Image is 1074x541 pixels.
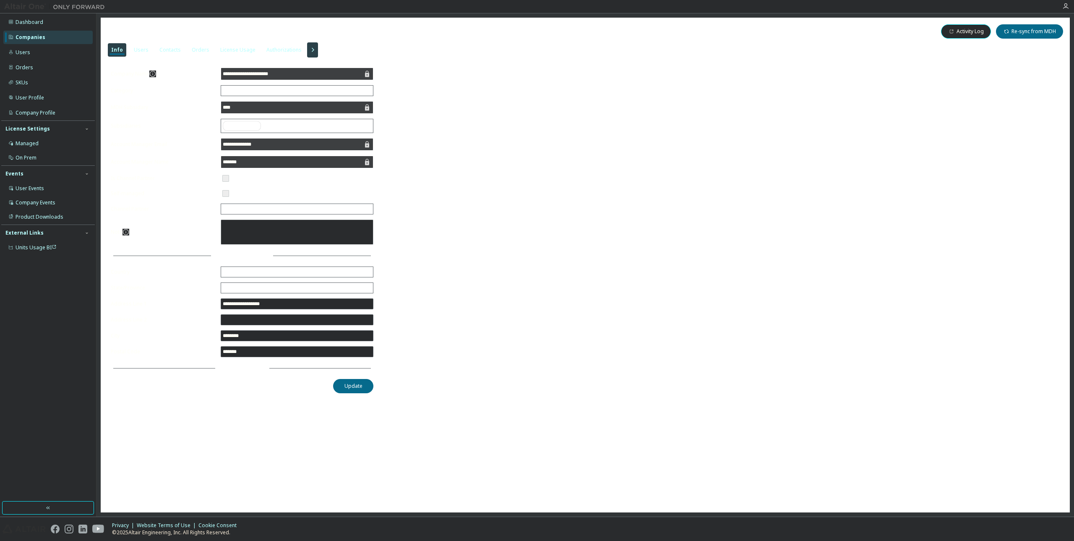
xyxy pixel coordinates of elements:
div: SKUs [16,79,28,86]
div: Events [5,170,23,177]
div: External Links [5,230,44,236]
div: License Settings [5,125,50,132]
img: altair_logo.svg [3,525,46,533]
img: Altair One [4,3,109,11]
span: More Details [220,364,258,371]
div: Dashboard [16,19,43,26]
div: Users [134,47,149,53]
label: State/Province [111,285,216,291]
div: Website Terms of Use [137,522,198,529]
div: Managed [16,140,39,147]
div: Company Events [16,199,55,206]
div: Orders [192,47,209,53]
p: © 2025 Altair Engineering, Inc. All Rights Reserved. [112,529,242,536]
div: Product Downloads [16,214,63,220]
button: information [123,229,129,235]
div: User Events [16,185,44,192]
label: Company Name [111,71,216,77]
label: Address Line 1 [111,301,216,307]
div: <No Partner> [223,206,255,212]
div: Users [16,49,30,56]
button: Activity Log [941,24,991,39]
div: [GEOGRAPHIC_DATA] [222,283,274,293]
button: Re-sync from MDH [996,24,1063,39]
span: PreCon Precast Limited - 87900 [106,26,233,37]
label: Self-managed [111,190,216,197]
div: Company Profile [16,110,55,116]
div: Contacts [159,47,181,53]
label: Note [111,228,123,235]
div: Privacy [112,522,137,529]
label: Account Manager Name [111,159,216,165]
label: Country [111,269,216,275]
label: City [111,332,216,339]
label: Subsidiaries [111,123,216,129]
div: Commercial [222,86,253,95]
div: Info [111,47,123,53]
div: On Prem [16,154,36,161]
div: <No Partner> [221,204,373,214]
div: solidThinking [221,119,373,133]
img: facebook.svg [51,525,60,533]
div: Commercial [221,86,373,96]
div: Canada [221,267,373,277]
label: Channel Partner [111,206,216,212]
div: Canada [222,267,242,277]
img: linkedin.svg [78,525,87,533]
div: License Usage [220,47,255,53]
label: MDH Subsidary [111,104,216,111]
span: Address Details [216,252,262,259]
button: Update [333,379,373,393]
img: instagram.svg [65,525,73,533]
div: Cookie Consent [198,522,242,529]
span: Units Usage BI [16,244,57,251]
div: Authorizations [266,47,302,53]
div: Orders [16,64,33,71]
div: User Profile [16,94,44,101]
label: Postal Code [111,348,216,355]
div: Companies [16,34,45,41]
label: Is Channel Partner [111,175,216,182]
label: Category [111,87,216,94]
div: [GEOGRAPHIC_DATA] [221,283,373,293]
label: Account Manager Email [111,141,216,148]
img: youtube.svg [92,525,104,533]
div: solidThinking [223,121,261,131]
label: Address Line 2 [111,316,216,323]
button: information [149,71,156,77]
